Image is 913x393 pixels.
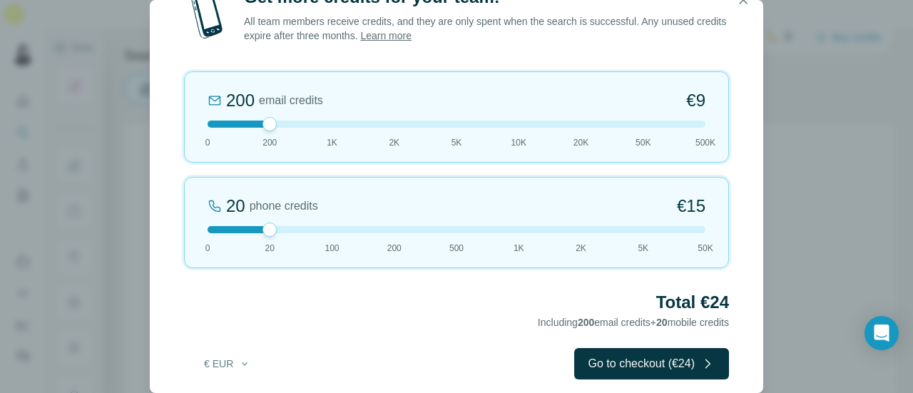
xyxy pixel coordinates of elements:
[449,242,464,255] span: 500
[205,242,210,255] span: 0
[578,317,594,328] span: 200
[573,136,588,149] span: 20K
[387,242,402,255] span: 200
[259,92,323,109] span: email credits
[538,317,729,328] span: Including email credits + mobile credits
[262,136,277,149] span: 200
[636,136,651,149] span: 50K
[244,14,729,43] p: All team members receive credits, and they are only spent when the search is successful. Any unus...
[226,195,245,218] div: 20
[360,30,412,41] a: Learn more
[695,136,715,149] span: 500K
[576,242,586,255] span: 2K
[698,242,713,255] span: 50K
[389,136,399,149] span: 2K
[327,136,337,149] span: 1K
[205,136,210,149] span: 0
[265,242,275,255] span: 20
[250,198,318,215] span: phone credits
[226,89,255,112] div: 200
[184,291,729,314] h2: Total €24
[514,242,524,255] span: 1K
[677,195,705,218] span: €15
[656,317,668,328] span: 20
[325,242,339,255] span: 100
[194,351,260,377] button: € EUR
[638,242,648,255] span: 5K
[686,89,705,112] span: €9
[864,316,899,350] div: Open Intercom Messenger
[452,136,462,149] span: 5K
[511,136,526,149] span: 10K
[574,348,729,379] button: Go to checkout (€24)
